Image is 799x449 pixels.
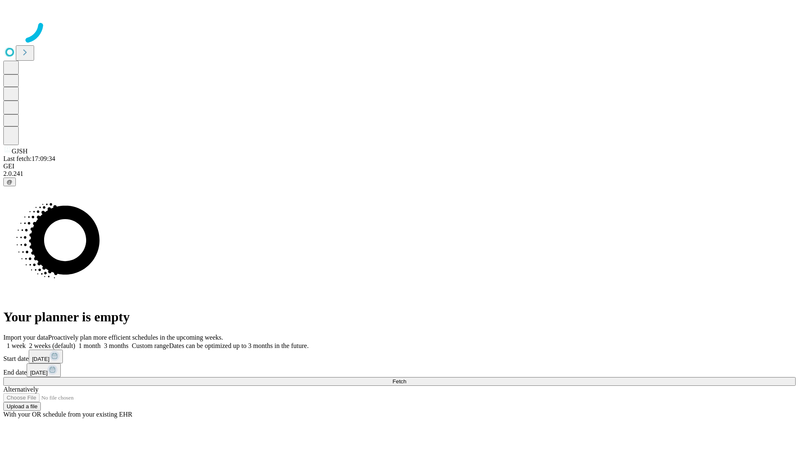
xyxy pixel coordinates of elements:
[7,342,26,349] span: 1 week
[3,309,796,325] h1: Your planner is empty
[79,342,101,349] span: 1 month
[3,155,55,162] span: Last fetch: 17:09:34
[3,402,41,411] button: Upload a file
[3,363,796,377] div: End date
[392,378,406,385] span: Fetch
[3,178,16,186] button: @
[3,386,38,393] span: Alternatively
[3,163,796,170] div: GEI
[3,411,132,418] span: With your OR schedule from your existing EHR
[3,170,796,178] div: 2.0.241
[12,148,27,155] span: GJSH
[32,356,50,362] span: [DATE]
[3,334,48,341] span: Import your data
[3,350,796,363] div: Start date
[3,377,796,386] button: Fetch
[7,179,12,185] span: @
[29,342,75,349] span: 2 weeks (default)
[29,350,63,363] button: [DATE]
[30,370,47,376] span: [DATE]
[169,342,308,349] span: Dates can be optimized up to 3 months in the future.
[104,342,129,349] span: 3 months
[132,342,169,349] span: Custom range
[48,334,223,341] span: Proactively plan more efficient schedules in the upcoming weeks.
[27,363,61,377] button: [DATE]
